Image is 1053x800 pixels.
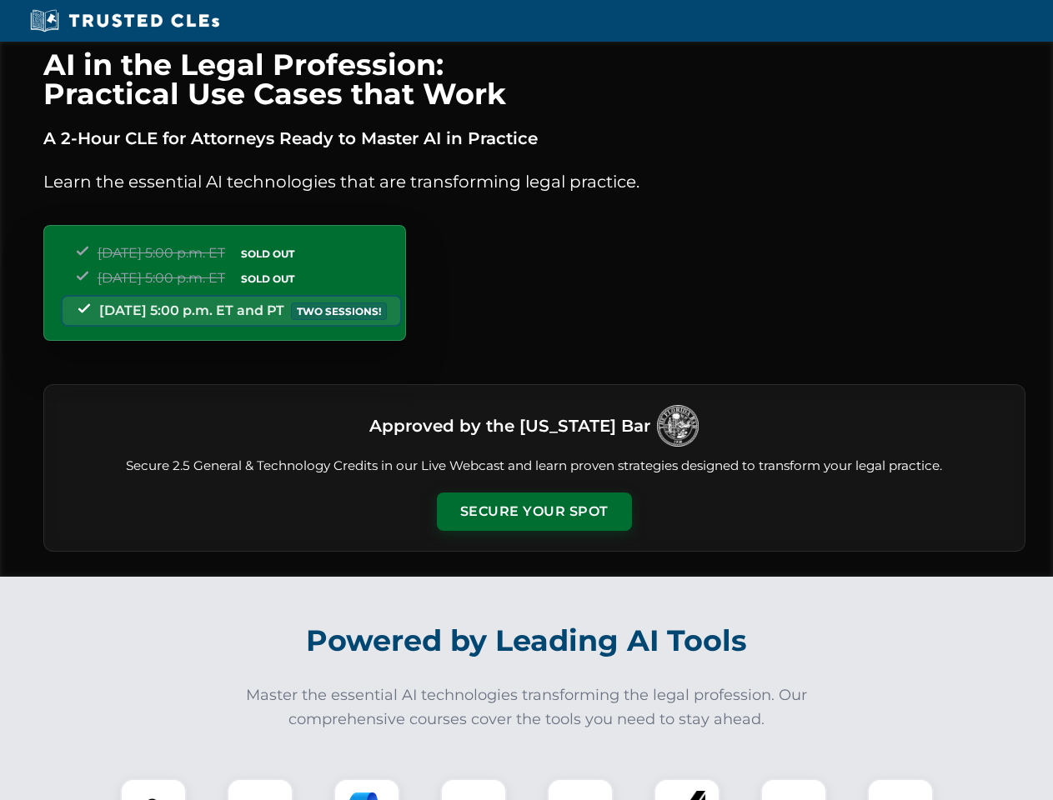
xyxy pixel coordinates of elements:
p: A 2-Hour CLE for Attorneys Ready to Master AI in Practice [43,125,1025,152]
p: Master the essential AI technologies transforming the legal profession. Our comprehensive courses... [235,683,819,732]
span: SOLD OUT [235,245,300,262]
p: Learn the essential AI technologies that are transforming legal practice. [43,168,1025,195]
button: Secure Your Spot [437,492,632,531]
h2: Powered by Leading AI Tools [65,612,989,670]
span: [DATE] 5:00 p.m. ET [98,270,225,286]
img: Logo [657,405,699,447]
h3: Approved by the [US_STATE] Bar [369,411,650,441]
img: Trusted CLEs [25,8,224,33]
span: SOLD OUT [235,270,300,287]
h1: AI in the Legal Profession: Practical Use Cases that Work [43,50,1025,108]
p: Secure 2.5 General & Technology Credits in our Live Webcast and learn proven strategies designed ... [64,457,1005,476]
span: [DATE] 5:00 p.m. ET [98,245,225,261]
